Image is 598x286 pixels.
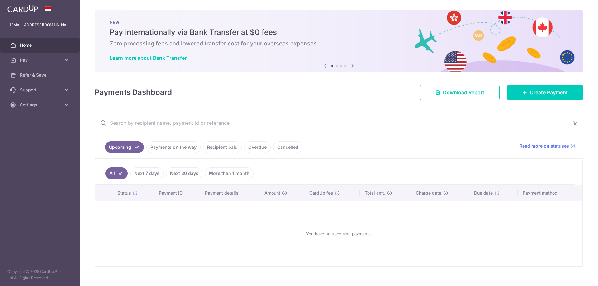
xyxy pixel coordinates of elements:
a: Overdue [244,141,271,153]
input: Search by recipient name, payment id or reference [95,113,568,133]
span: Total amt. [365,190,385,196]
span: CardUp fee [309,190,333,196]
h4: Payments Dashboard [95,87,172,98]
img: CardUp [7,5,38,12]
h6: Zero processing fees and lowered transfer cost for your overseas expenses [110,40,568,47]
span: Pay [20,57,61,63]
img: Bank transfer banner [95,10,583,72]
p: [EMAIL_ADDRESS][DOMAIN_NAME] [10,22,70,28]
a: Next 7 days [130,167,164,179]
span: Due date [474,190,493,196]
th: Payment ID [154,185,200,201]
a: Recipient paid [203,141,242,153]
a: Next 30 days [166,167,202,179]
a: More than 1 month [205,167,254,179]
a: Learn more about Bank Transfer [110,55,187,61]
span: Support [20,87,61,93]
div: You have no upcoming payments. [103,206,575,261]
a: All [105,167,128,179]
span: Amount [264,190,280,196]
a: Upcoming [105,141,144,153]
a: Cancelled [273,141,302,153]
a: Download Report [420,85,500,100]
span: Create Payment [530,89,568,96]
span: Status [117,190,131,196]
th: Payment details [200,185,260,201]
span: Charge date [416,190,441,196]
span: Read more on statuses [520,143,569,149]
p: NEW [110,20,568,25]
a: Payments on the way [146,141,201,153]
a: Read more on statuses [520,143,575,149]
iframe: 打开一个小组件，您可以在其中找到更多信息 [559,267,592,283]
span: Refer & Save [20,72,61,78]
th: Payment method [518,185,582,201]
a: Create Payment [507,85,583,100]
span: Download Report [443,89,484,96]
span: Settings [20,102,61,108]
span: Home [20,42,61,48]
h5: Pay internationally via Bank Transfer at $0 fees [110,27,568,37]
